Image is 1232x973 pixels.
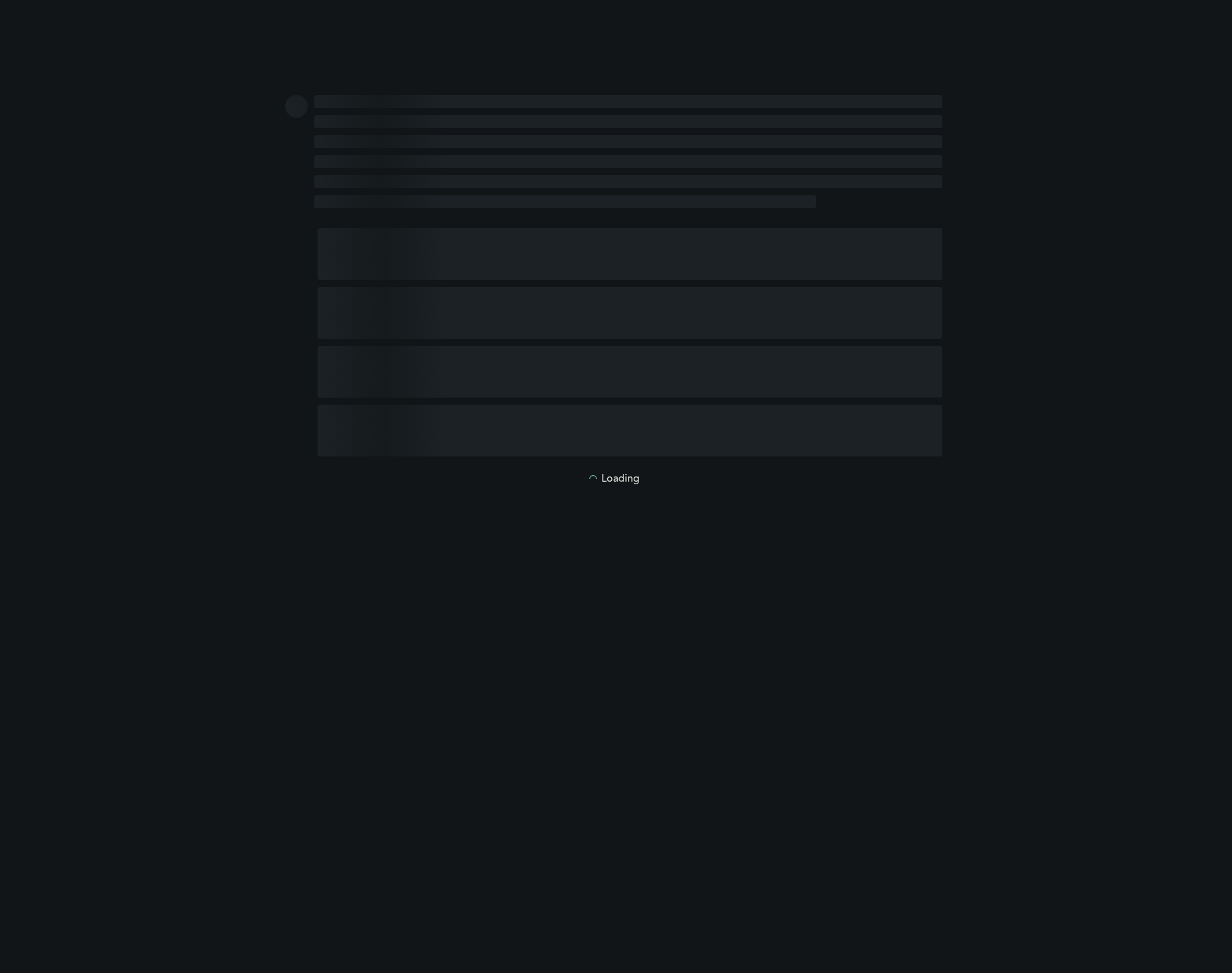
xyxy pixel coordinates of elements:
span: ‌ [318,287,942,339]
span: ‌ [318,405,942,456]
p: Loading [601,473,640,485]
span: ‌ [314,135,942,148]
span: ‌ [285,95,308,118]
span: ‌ [314,195,817,208]
span: ‌ [318,228,942,280]
span: ‌ [318,346,942,398]
span: ‌ [314,175,942,188]
span: ‌ [314,155,942,168]
span: ‌ [314,95,942,108]
span: ‌ [314,115,942,128]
